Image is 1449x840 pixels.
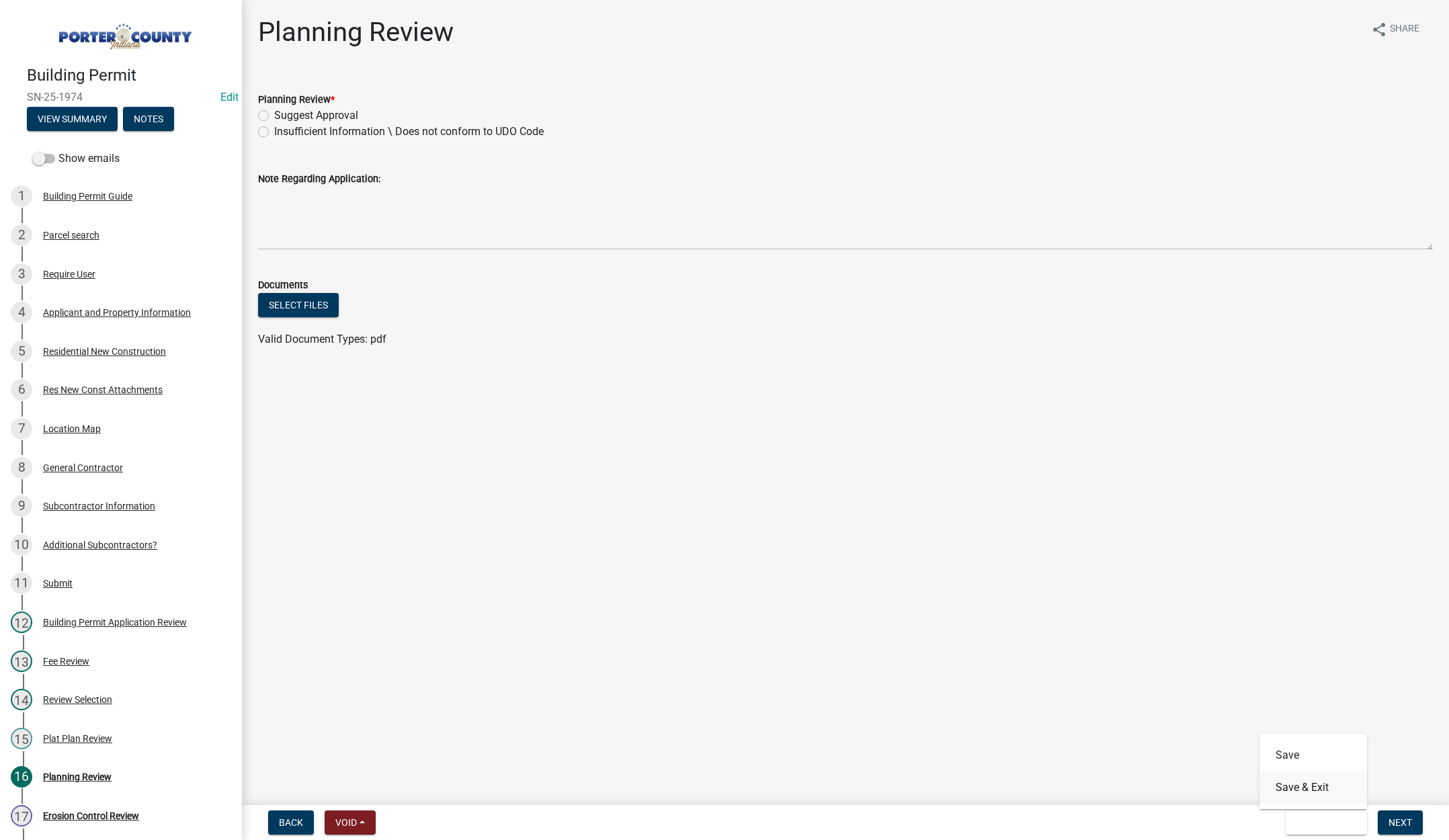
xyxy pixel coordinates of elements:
[1371,22,1387,38] i: share
[11,689,32,710] div: 14
[1378,810,1423,835] button: Next
[11,457,32,478] div: 8
[325,810,376,835] button: Void
[43,308,191,317] div: Applicant and Property Information
[11,379,32,401] div: 6
[1286,810,1367,835] button: Save & Exit
[279,817,303,828] span: Back
[11,341,32,362] div: 5
[27,114,118,125] wm-modal-confirm: Summary
[43,540,157,550] div: Additional Subcontractors?
[11,534,32,556] div: 10
[1389,817,1412,828] span: Next
[11,302,32,323] div: 4
[32,151,120,167] label: Show emails
[43,579,73,588] div: Submit
[258,333,386,345] span: Valid Document Types: pdf
[43,269,95,279] div: Require User
[11,185,32,207] div: 1
[123,107,174,131] button: Notes
[258,175,380,184] label: Note Regarding Application:
[43,347,166,356] div: Residential New Construction
[43,811,139,821] div: Erosion Control Review
[43,734,112,743] div: Plat Plan Review
[274,124,544,140] label: Insufficient Information \ Does not conform to UDO Code
[258,95,335,105] label: Planning Review
[258,281,308,290] label: Documents
[258,16,454,48] h1: Planning Review
[43,230,99,240] div: Parcel search
[43,424,101,433] div: Location Map
[43,618,187,627] div: Building Permit Application Review
[27,14,220,52] img: Porter County, Indiana
[1360,16,1430,42] button: shareShare
[1296,817,1348,828] span: Save & Exit
[335,817,357,828] span: Void
[11,573,32,594] div: 11
[11,650,32,672] div: 13
[11,495,32,517] div: 9
[43,192,132,201] div: Building Permit Guide
[43,657,89,666] div: Fee Review
[11,224,32,246] div: 2
[268,810,314,835] button: Back
[11,766,32,788] div: 16
[27,91,215,103] span: SN-25-1974
[27,66,231,85] h4: Building Permit
[11,728,32,749] div: 15
[258,293,339,317] button: Select files
[1259,734,1367,809] div: Save & Exit
[220,91,239,103] a: Edit
[220,91,239,103] wm-modal-confirm: Edit Application Number
[43,772,112,782] div: Planning Review
[123,114,174,125] wm-modal-confirm: Notes
[43,695,112,704] div: Review Selection
[1259,771,1367,804] button: Save & Exit
[11,418,32,439] div: 7
[11,263,32,285] div: 3
[11,612,32,633] div: 12
[11,805,32,827] div: 17
[1259,739,1367,771] button: Save
[43,385,163,394] div: Res New Const Attachments
[43,501,155,511] div: Subcontractor Information
[43,463,123,472] div: General Contractor
[1390,22,1419,38] span: Share
[27,107,118,131] button: View Summary
[274,108,358,124] label: Suggest Approval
